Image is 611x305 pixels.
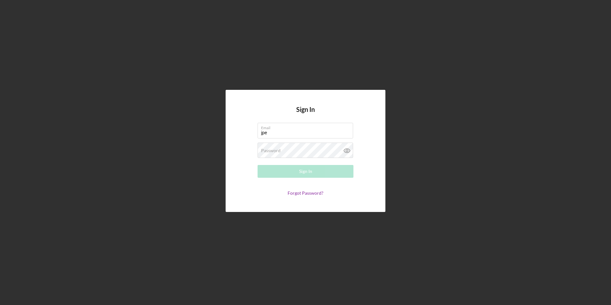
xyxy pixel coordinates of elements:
label: Password [261,148,281,153]
h4: Sign In [296,106,315,123]
a: Forgot Password? [288,190,323,196]
label: Email [261,123,353,130]
div: Sign In [299,165,312,178]
button: Sign In [258,165,353,178]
